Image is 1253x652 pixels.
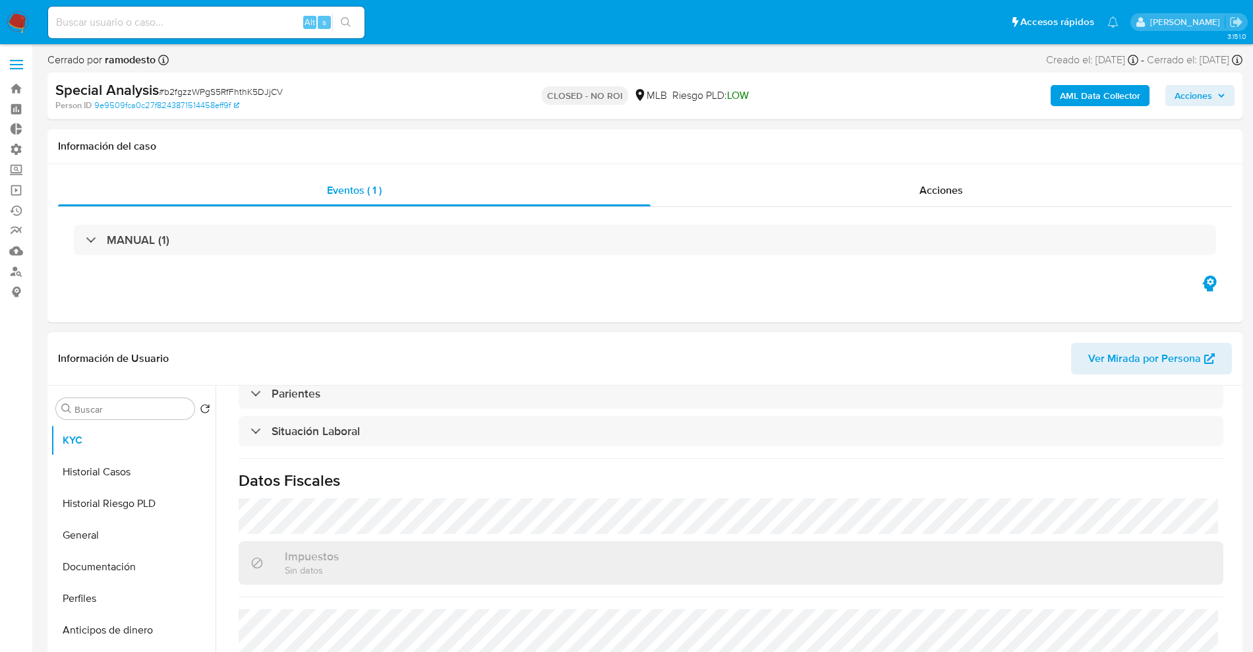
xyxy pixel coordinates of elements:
h1: Datos Fiscales [239,471,1223,490]
div: Parientes [239,378,1223,409]
span: Accesos rápidos [1020,15,1094,29]
button: Historial Casos [51,456,216,488]
button: Acciones [1165,85,1235,106]
input: Buscar usuario o caso... [48,14,364,31]
h3: Situación Laboral [272,424,360,438]
a: 9e9509fca0c27f8243871514458eff9f [94,100,239,111]
a: Notificaciones [1107,16,1119,28]
p: santiago.sgreco@mercadolibre.com [1150,16,1225,28]
h1: Información de Usuario [58,352,169,365]
span: Riesgo PLD: [672,88,749,103]
div: Cerrado el: [DATE] [1147,53,1242,67]
b: Person ID [55,100,92,111]
b: AML Data Collector [1060,85,1140,106]
div: MANUAL (1) [74,225,1216,255]
span: Acciones [1175,85,1212,106]
input: Buscar [74,403,189,415]
span: Ver Mirada por Persona [1088,343,1201,374]
span: # b2fgzzWPgS5RfFhthK5DJjCV [159,85,283,98]
a: Salir [1229,15,1243,29]
button: Volver al orden por defecto [200,403,210,418]
button: Buscar [61,403,72,414]
button: Historial Riesgo PLD [51,488,216,519]
span: Alt [305,16,315,28]
div: Situación Laboral [239,416,1223,446]
b: ramodesto [102,52,156,67]
button: AML Data Collector [1051,85,1150,106]
h1: Información del caso [58,140,1232,153]
div: Creado el: [DATE] [1046,53,1138,67]
span: s [322,16,326,28]
span: Cerrado por [47,53,156,67]
span: Eventos ( 1 ) [327,183,382,198]
span: LOW [727,88,749,103]
button: Perfiles [51,583,216,614]
span: Acciones [919,183,963,198]
div: ImpuestosSin datos [239,541,1223,584]
div: MLB [633,88,667,103]
b: Special Analysis [55,79,159,100]
button: Ver Mirada por Persona [1071,343,1232,374]
button: search-icon [332,13,359,32]
p: CLOSED - NO ROI [542,86,628,105]
h3: Parientes [272,386,320,401]
button: Documentación [51,551,216,583]
h3: Impuestos [285,549,339,564]
button: KYC [51,425,216,456]
button: Anticipos de dinero [51,614,216,646]
span: - [1141,53,1144,67]
button: General [51,519,216,551]
h3: MANUAL (1) [107,233,169,247]
p: Sin datos [285,564,339,576]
